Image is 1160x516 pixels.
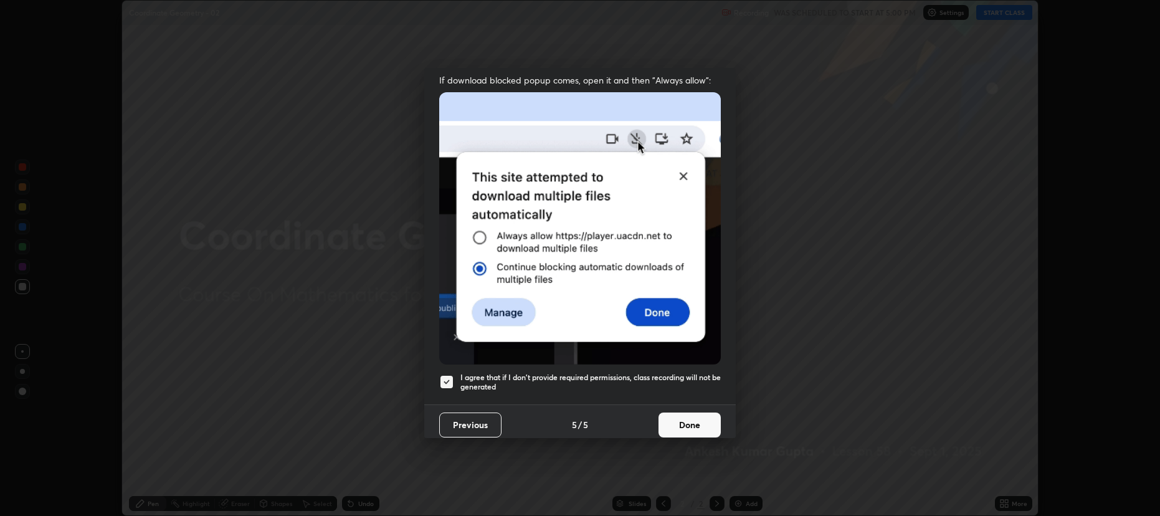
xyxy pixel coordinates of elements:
img: downloads-permission-blocked.gif [439,92,721,365]
span: If download blocked popup comes, open it and then "Always allow": [439,74,721,86]
button: Done [658,413,721,437]
h4: / [578,418,582,431]
h4: 5 [583,418,588,431]
h4: 5 [572,418,577,431]
h5: I agree that if I don't provide required permissions, class recording will not be generated [460,373,721,392]
button: Previous [439,413,502,437]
